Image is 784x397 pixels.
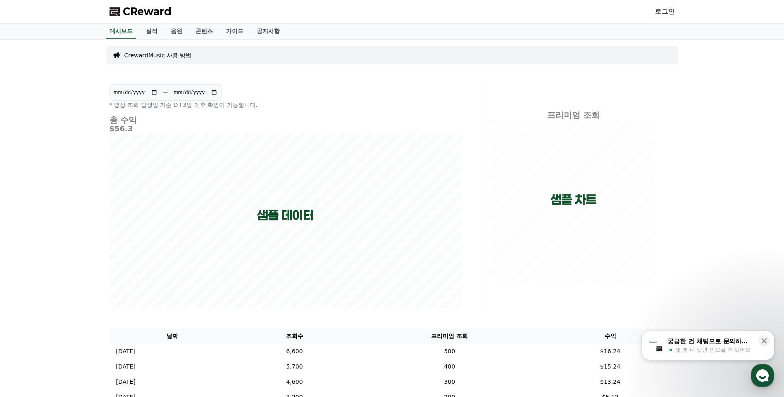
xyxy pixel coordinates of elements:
[107,262,159,282] a: 설정
[492,111,655,120] h4: 프리미엄 조회
[110,101,462,109] p: * 영상 조회 발생일 기준 D+3일 이후 확인이 가능합니다.
[546,374,675,390] td: $13.24
[546,328,675,344] th: 수익
[353,344,546,359] td: 500
[164,24,189,39] a: 음원
[76,274,86,281] span: 대화
[353,359,546,374] td: 400
[236,359,353,374] td: 5,700
[257,208,314,223] p: 샘플 데이터
[55,262,107,282] a: 대화
[353,374,546,390] td: 300
[124,51,192,59] a: CrewardMusic 사용 방법
[110,328,236,344] th: 날짜
[546,359,675,374] td: $15.24
[116,347,136,356] p: [DATE]
[106,24,136,39] a: 대시보드
[546,344,675,359] td: $16.24
[219,24,250,39] a: 가이드
[110,5,172,18] a: CReward
[550,192,596,207] p: 샘플 차트
[163,87,168,97] p: ~
[250,24,286,39] a: 공지사항
[128,274,138,281] span: 설정
[139,24,164,39] a: 실적
[116,362,136,371] p: [DATE]
[236,328,353,344] th: 조회수
[123,5,172,18] span: CReward
[236,374,353,390] td: 4,600
[655,7,675,17] a: 로그인
[353,328,546,344] th: 프리미엄 조회
[110,116,462,125] h4: 총 수익
[116,378,136,386] p: [DATE]
[26,274,31,281] span: 홈
[236,344,353,359] td: 6,600
[189,24,219,39] a: 콘텐츠
[2,262,55,282] a: 홈
[110,125,462,133] h5: $56.3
